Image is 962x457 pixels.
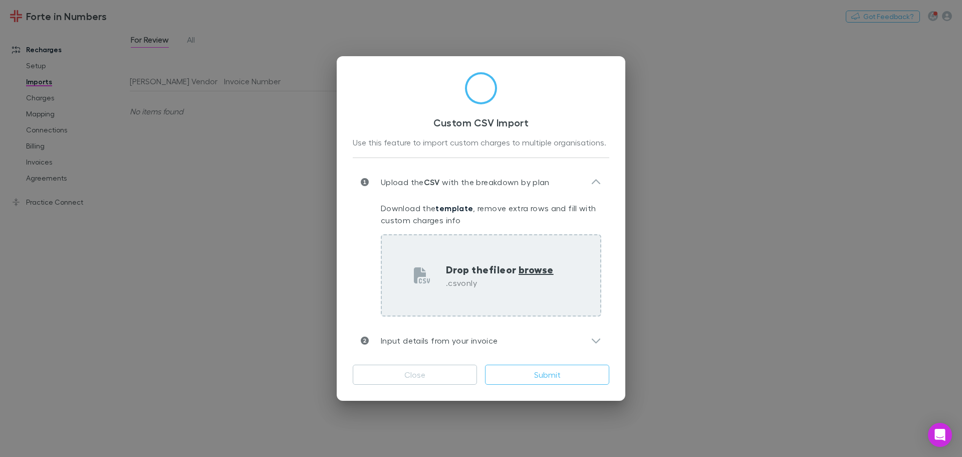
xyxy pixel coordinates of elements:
p: Input details from your invoice [369,335,498,347]
h3: Custom CSV Import [353,116,609,128]
p: .csv only [446,277,554,289]
p: Drop the file or [446,262,554,277]
p: Download the , remove extra rows and fill with custom charges info [381,202,601,226]
p: Upload the with the breakdown by plan [369,176,550,188]
div: Input details from your invoice [353,325,609,357]
button: Close [353,365,477,385]
div: Open Intercom Messenger [928,423,952,447]
div: Use this feature to import custom charges to multiple organisations. [353,136,609,149]
button: Submit [485,365,609,385]
a: template [435,203,473,213]
span: browse [519,263,554,276]
strong: CSV [424,177,440,187]
div: Upload theCSV with the breakdown by plan [353,166,609,198]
